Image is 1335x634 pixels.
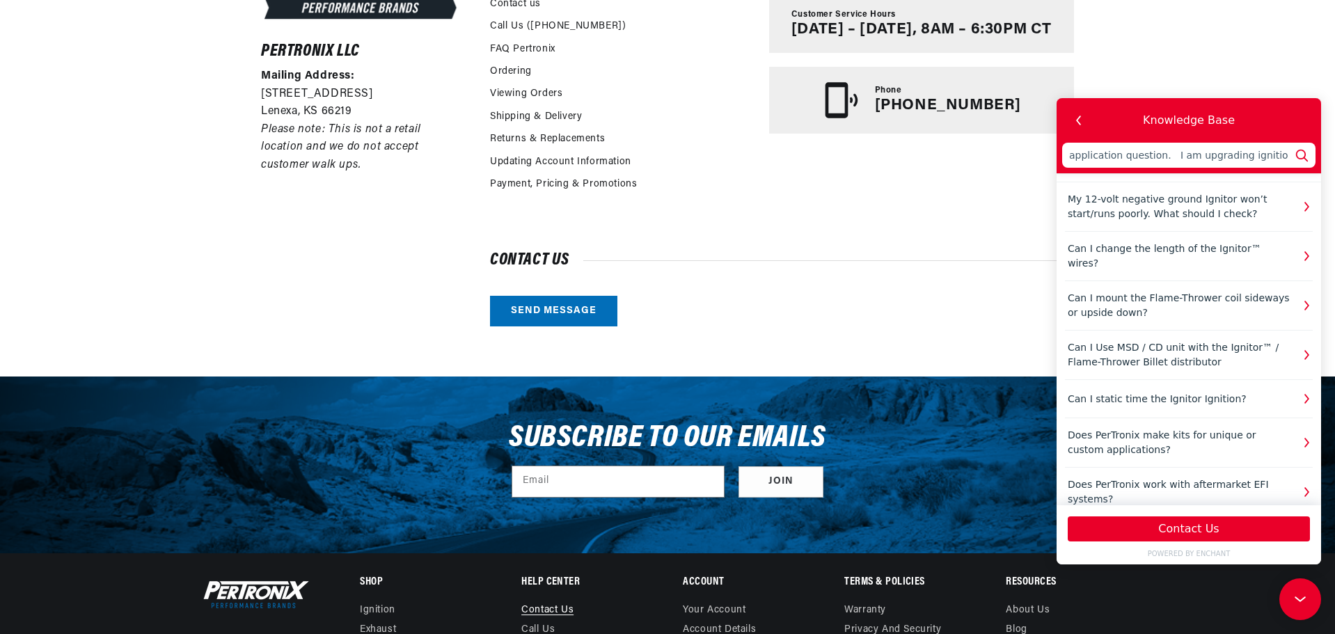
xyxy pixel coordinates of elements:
a: Ordering [490,64,532,79]
div: Does PerTronix work with aftermarket EFI systems? [11,379,235,409]
a: POWERED BY ENCHANT [6,450,259,461]
h3: Subscribe to our emails [509,425,826,452]
div: My 12-volt negative ground Ignitor won’t start/runs poorly. What should I check? [11,94,235,123]
a: About Us [1006,604,1050,620]
img: Pertronix [198,578,310,611]
a: Viewing Orders [490,86,562,102]
div: Can I change the length of the Ignitor™ wires? [11,143,235,173]
button: Subscribe [738,466,823,498]
a: Payment, Pricing & Promotions [490,177,637,192]
span: Phone [875,85,902,97]
p: Lenexa, KS 66219 [261,103,464,121]
a: FAQ Pertronix [490,42,555,57]
div: Does PerTronix make kits for unique or custom applications? [11,330,235,359]
em: Please note: This is not a retail location and we do not accept customer walk ups. [261,124,421,171]
div: Can I mount the Flame-Thrower coil sideways or upside down? [11,193,235,222]
a: Updating Account Information [490,154,631,170]
input: Email [512,466,724,497]
button: Contact Us [11,418,253,443]
a: Warranty [844,604,886,620]
h2: Contact us [490,253,1074,267]
a: Returns & Replacements [490,132,605,147]
h6: Pertronix LLC [261,45,464,58]
div: Knowledge Base [86,14,178,31]
a: Ignition [360,604,395,620]
a: Your account [683,604,745,620]
p: [STREET_ADDRESS] [261,86,464,104]
div: Can I Use MSD / CD unit with the Ignitor™ / Flame-Thrower Billet distributor [11,242,235,271]
input: How can we help you? [6,45,259,70]
a: Phone [PHONE_NUMBER] [769,67,1074,134]
a: Shipping & Delivery [490,109,582,125]
strong: Mailing Address: [261,70,355,81]
a: Contact us [521,604,574,620]
p: [PHONE_NUMBER] [875,97,1021,115]
span: Customer Service Hours [791,9,896,21]
p: [DATE] – [DATE], 8AM – 6:30PM CT [791,21,1052,39]
a: Send message [490,296,617,327]
a: Call Us ([PHONE_NUMBER]) [490,19,626,34]
div: Can I static time the Ignitor Ignition? [11,294,235,308]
